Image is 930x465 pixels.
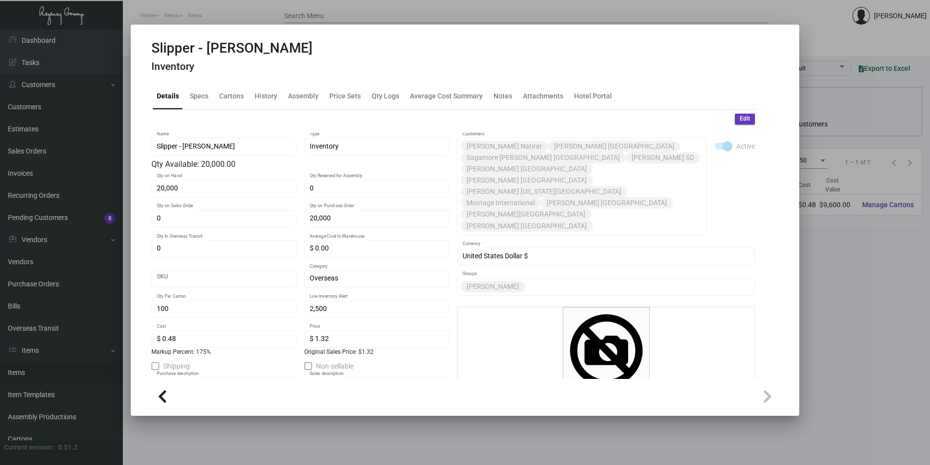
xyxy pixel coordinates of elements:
[219,91,244,101] div: Cartons
[735,114,755,124] button: Edit
[4,442,54,453] div: Current version:
[548,141,680,152] mat-chip: [PERSON_NAME] [GEOGRAPHIC_DATA]
[190,91,208,101] div: Specs
[255,91,277,101] div: History
[461,152,626,163] mat-chip: Sagamore [PERSON_NAME] [GEOGRAPHIC_DATA]
[372,91,399,101] div: Qty Logs
[157,91,179,101] div: Details
[461,281,525,292] mat-chip: [PERSON_NAME]
[574,91,612,101] div: Hotel Portal
[151,40,313,57] h2: Slipper - [PERSON_NAME]
[595,222,702,230] input: Add new..
[494,91,512,101] div: Notes
[163,360,190,372] span: Shipping
[461,186,627,197] mat-chip: [PERSON_NAME] [US_STATE][GEOGRAPHIC_DATA]
[461,209,591,220] mat-chip: [PERSON_NAME][GEOGRAPHIC_DATA]
[740,115,750,123] span: Edit
[151,61,313,73] h4: Inventory
[461,175,593,186] mat-chip: [PERSON_NAME] [GEOGRAPHIC_DATA]
[316,360,353,372] span: Non-sellable
[527,283,750,291] input: Add new..
[523,91,563,101] div: Attachments
[736,140,755,152] span: Active
[626,152,700,163] mat-chip: [PERSON_NAME] SD
[329,91,361,101] div: Price Sets
[151,158,449,170] div: Qty Available: 20,000.00
[461,163,593,175] mat-chip: [PERSON_NAME] [GEOGRAPHIC_DATA]
[58,442,78,453] div: 0.51.2
[461,141,548,152] mat-chip: [PERSON_NAME] Natirar
[288,91,319,101] div: Assembly
[410,91,483,101] div: Average Cost Summary
[541,197,673,209] mat-chip: [PERSON_NAME] [GEOGRAPHIC_DATA]
[461,220,593,232] mat-chip: [PERSON_NAME] [GEOGRAPHIC_DATA]
[461,197,541,209] mat-chip: Montage International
